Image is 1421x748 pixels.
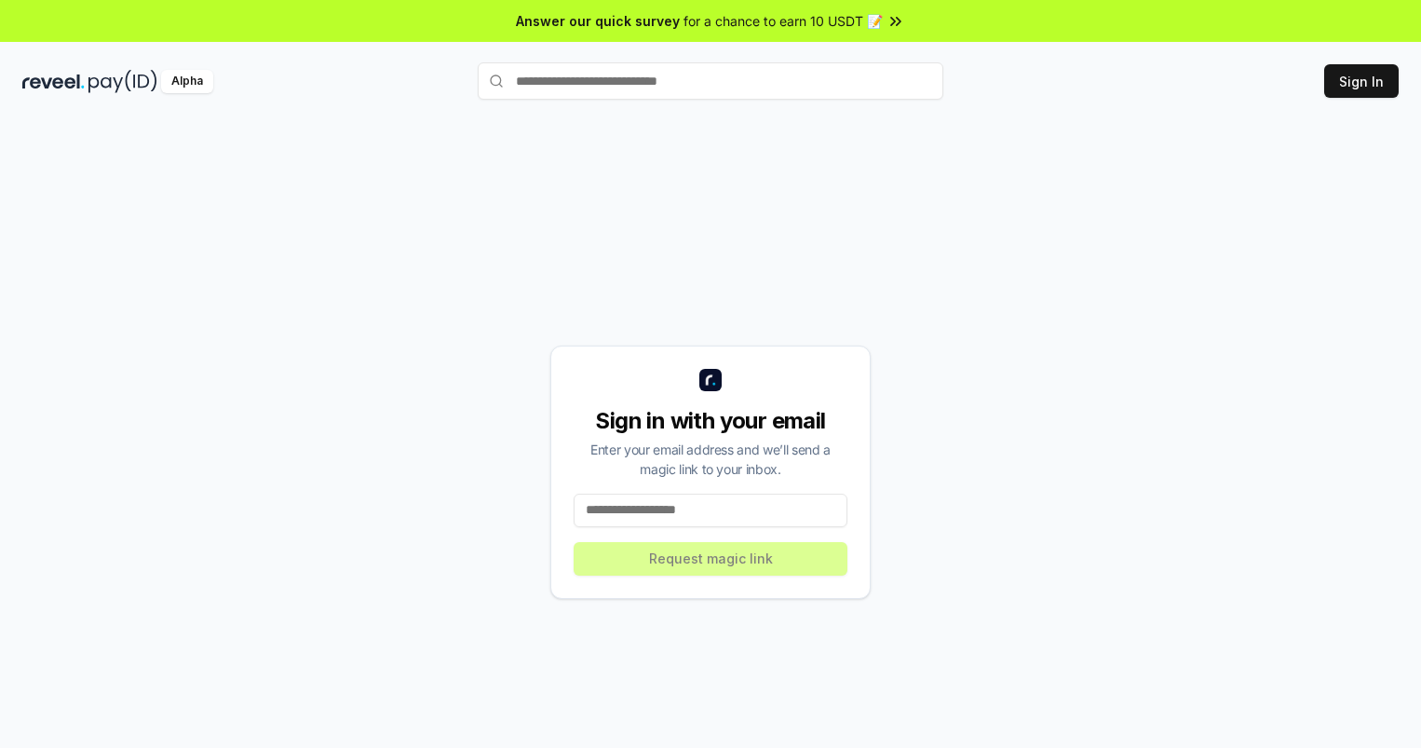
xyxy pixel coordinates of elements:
button: Sign In [1324,64,1399,98]
div: Enter your email address and we’ll send a magic link to your inbox. [574,440,847,479]
img: reveel_dark [22,70,85,93]
div: Alpha [161,70,213,93]
div: Sign in with your email [574,406,847,436]
span: Answer our quick survey [516,11,680,31]
span: for a chance to earn 10 USDT 📝 [683,11,883,31]
img: pay_id [88,70,157,93]
img: logo_small [699,369,722,391]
